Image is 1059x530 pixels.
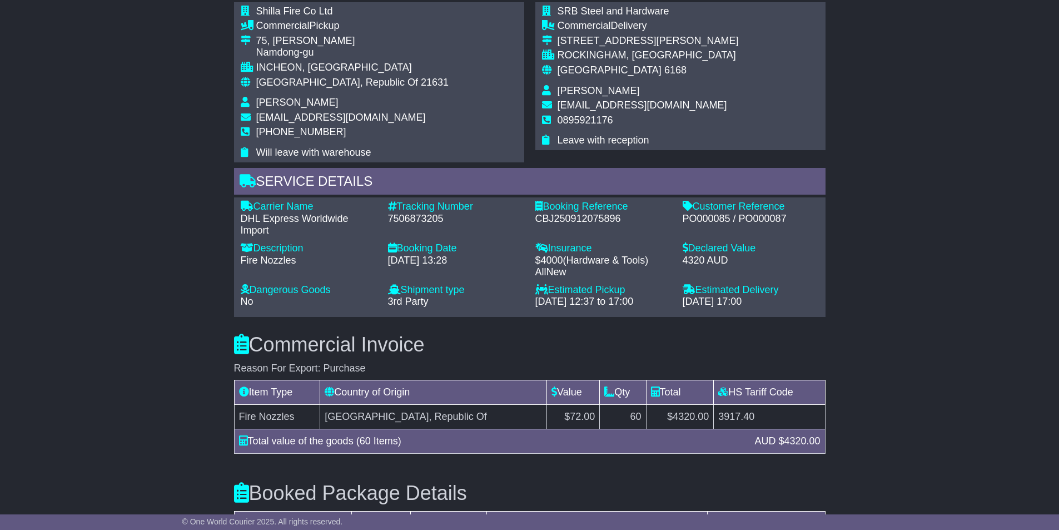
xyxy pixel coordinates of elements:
div: $ ( ) [535,255,672,279]
span: [PERSON_NAME] [256,97,339,108]
div: INCHEON, [GEOGRAPHIC_DATA] [256,62,449,74]
div: Fire Nozzles [241,255,377,267]
div: Estimated Pickup [535,284,672,296]
div: DHL Express Worldwide Import [241,213,377,237]
span: Leave with reception [558,135,649,146]
div: CBJ250912075896 [535,213,672,225]
td: 3917.40 [714,405,825,429]
span: 0895921176 [558,115,613,126]
span: Shilla Fire Co Ltd [256,6,333,17]
span: [PHONE_NUMBER] [256,126,346,137]
span: Commercial [558,20,611,31]
div: Dangerous Goods [241,284,377,296]
div: Carrier Name [241,201,377,213]
div: Shipment type [388,284,524,296]
div: Customer Reference [683,201,819,213]
span: No [241,296,253,307]
div: Insurance [535,242,672,255]
div: AUD $4320.00 [749,434,826,449]
span: 4000 [541,255,563,266]
div: [DATE] 13:28 [388,255,524,267]
div: Pickup [256,20,449,32]
td: $4320.00 [646,405,714,429]
span: [GEOGRAPHIC_DATA], Republic Of [256,77,418,88]
span: [EMAIL_ADDRESS][DOMAIN_NAME] [558,100,727,111]
td: Item Type [234,380,320,405]
td: [GEOGRAPHIC_DATA], Republic Of [320,405,547,429]
div: 4320 AUD [683,255,819,267]
div: Service Details [234,168,826,198]
span: Commercial [256,20,310,31]
td: Qty [600,380,646,405]
div: Total value of the goods (60 Items) [233,434,749,449]
td: Value [546,380,599,405]
td: Fire Nozzles [234,405,320,429]
div: Declared Value [683,242,819,255]
span: [PERSON_NAME] [558,85,640,96]
span: Will leave with warehouse [256,147,371,158]
div: Delivery [558,20,739,32]
span: [EMAIL_ADDRESS][DOMAIN_NAME] [256,112,426,123]
td: Total [646,380,714,405]
div: [DATE] 17:00 [683,296,819,308]
div: 7506873205 [388,213,524,225]
span: © One World Courier 2025. All rights reserved. [182,517,343,526]
td: 60 [600,405,646,429]
div: Namdong-gu [256,47,449,59]
span: SRB Steel and Hardware [558,6,669,17]
div: PO000085 / PO000087 [683,213,819,225]
div: Estimated Delivery [683,284,819,296]
div: AllNew [535,266,672,279]
div: Description [241,242,377,255]
span: 3rd Party [388,296,429,307]
td: Country of Origin [320,380,547,405]
h3: Booked Package Details [234,482,826,504]
div: ROCKINGHAM, [GEOGRAPHIC_DATA] [558,49,739,62]
div: Booking Date [388,242,524,255]
span: Hardware & Tools [566,255,645,266]
span: [GEOGRAPHIC_DATA] [558,65,662,76]
h3: Commercial Invoice [234,334,826,356]
div: [STREET_ADDRESS][PERSON_NAME] [558,35,739,47]
div: Booking Reference [535,201,672,213]
span: 21631 [421,77,449,88]
span: 6168 [664,65,687,76]
div: 75, [PERSON_NAME] [256,35,449,47]
div: Reason For Export: Purchase [234,363,826,375]
div: Tracking Number [388,201,524,213]
td: $72.00 [546,405,599,429]
td: HS Tariff Code [714,380,825,405]
div: [DATE] 12:37 to 17:00 [535,296,672,308]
